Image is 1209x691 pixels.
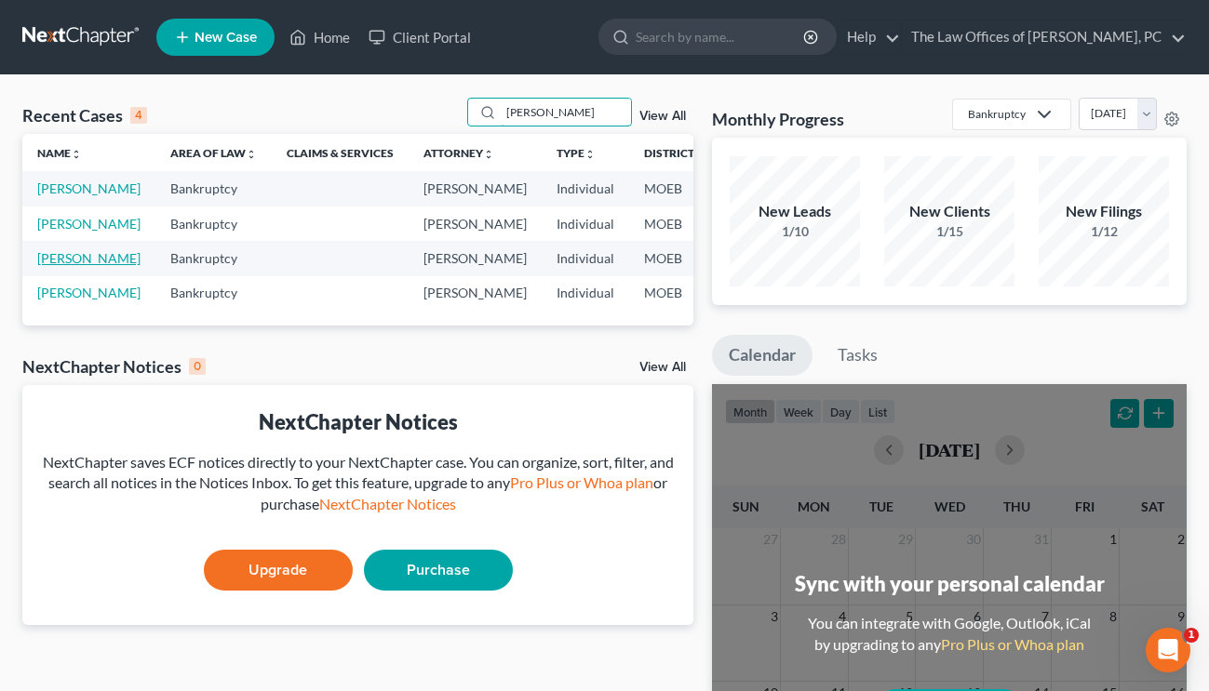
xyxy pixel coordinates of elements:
[280,20,359,54] a: Home
[204,550,353,591] a: Upgrade
[423,146,494,160] a: Attorneyunfold_more
[409,241,542,275] td: [PERSON_NAME]
[37,180,141,196] a: [PERSON_NAME]
[37,146,82,160] a: Nameunfold_more
[155,171,272,206] td: Bankruptcy
[37,407,678,436] div: NextChapter Notices
[189,358,206,375] div: 0
[884,222,1014,241] div: 1/15
[22,355,206,378] div: NextChapter Notices
[359,20,480,54] a: Client Portal
[409,276,542,311] td: [PERSON_NAME]
[584,149,596,160] i: unfold_more
[800,613,1098,656] div: You can integrate with Google, Outlook, iCal by upgrading to any
[1146,628,1190,672] iframe: Intercom live chat
[629,276,720,311] td: MOEB
[1184,628,1199,643] span: 1
[838,20,900,54] a: Help
[629,171,720,206] td: MOEB
[730,222,860,241] div: 1/10
[130,107,147,124] div: 4
[170,146,257,160] a: Area of Lawunfold_more
[71,149,82,160] i: unfold_more
[821,335,894,376] a: Tasks
[155,206,272,241] td: Bankruptcy
[483,149,494,160] i: unfold_more
[639,110,686,123] a: View All
[542,171,629,206] td: Individual
[644,146,705,160] a: Districtunfold_more
[636,20,806,54] input: Search by name...
[155,276,272,311] td: Bankruptcy
[501,99,631,126] input: Search by name...
[409,171,542,206] td: [PERSON_NAME]
[542,206,629,241] td: Individual
[1039,222,1169,241] div: 1/12
[884,201,1014,222] div: New Clients
[195,31,257,45] span: New Case
[37,285,141,300] a: [PERSON_NAME]
[902,20,1186,54] a: The Law Offices of [PERSON_NAME], PC
[557,146,596,160] a: Typeunfold_more
[319,495,456,512] a: NextChapter Notices
[1039,201,1169,222] div: New Filings
[712,108,844,130] h3: Monthly Progress
[712,335,813,376] a: Calendar
[941,635,1084,653] a: Pro Plus or Whoa plan
[510,473,653,491] a: Pro Plus or Whoa plan
[37,216,141,232] a: [PERSON_NAME]
[22,104,147,126] div: Recent Cases
[968,106,1026,122] div: Bankruptcy
[37,250,141,266] a: [PERSON_NAME]
[730,201,860,222] div: New Leads
[246,149,257,160] i: unfold_more
[155,241,272,275] td: Bankruptcy
[37,452,678,516] div: NextChapter saves ECF notices directly to your NextChapter case. You can organize, sort, filter, ...
[629,241,720,275] td: MOEB
[542,276,629,311] td: Individual
[629,206,720,241] td: MOEB
[639,361,686,374] a: View All
[795,569,1105,598] div: Sync with your personal calendar
[364,550,513,591] a: Purchase
[272,134,409,171] th: Claims & Services
[409,206,542,241] td: [PERSON_NAME]
[542,241,629,275] td: Individual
